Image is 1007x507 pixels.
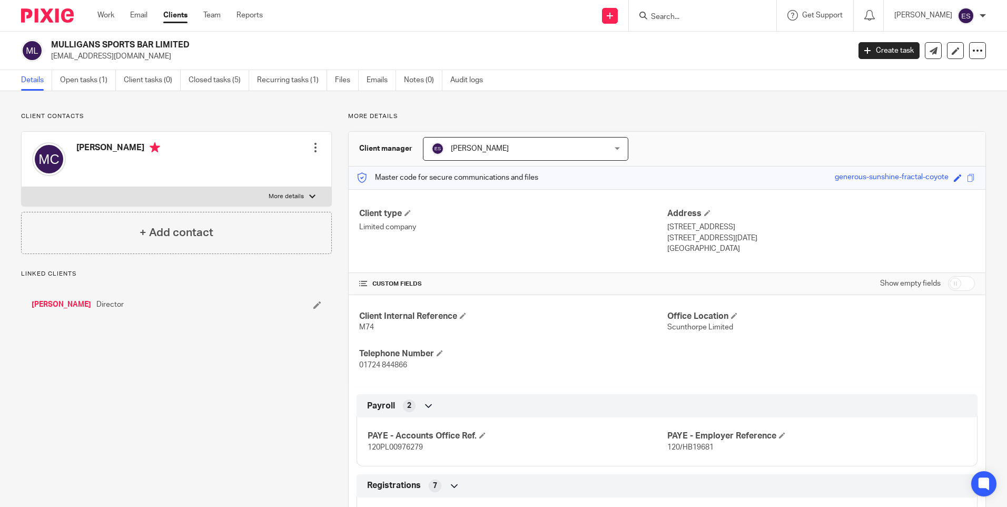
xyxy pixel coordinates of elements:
[367,401,395,412] span: Payroll
[667,243,975,254] p: [GEOGRAPHIC_DATA]
[130,10,147,21] a: Email
[957,7,974,24] img: svg%3E
[51,51,843,62] p: [EMAIL_ADDRESS][DOMAIN_NAME]
[368,431,667,442] h4: PAYE - Accounts Office Ref.
[359,280,667,288] h4: CUSTOM FIELDS
[368,444,423,451] span: 120PL00976279
[257,70,327,91] a: Recurring tasks (1)
[450,70,491,91] a: Audit logs
[650,13,745,22] input: Search
[60,70,116,91] a: Open tasks (1)
[835,172,949,184] div: generous-sunshine-fractal-coyote
[335,70,359,91] a: Files
[189,70,249,91] a: Closed tasks (5)
[451,145,509,152] span: [PERSON_NAME]
[667,324,733,331] span: Scunthorpe Limited
[407,401,411,411] span: 2
[203,10,221,21] a: Team
[140,225,213,241] h4: + Add contact
[269,192,304,201] p: More details
[667,431,966,442] h4: PAYE - Employer Reference
[357,172,538,183] p: Master code for secure communications and files
[404,70,442,91] a: Notes (0)
[21,70,52,91] a: Details
[359,222,667,232] p: Limited company
[359,348,667,359] h4: Telephone Number
[21,40,43,62] img: svg%3E
[51,40,684,51] h2: MULLIGANS SPORTS BAR LIMITED
[431,142,444,155] img: svg%3E
[21,112,332,121] p: Client contacts
[359,324,374,331] span: M74
[124,70,181,91] a: Client tasks (0)
[359,362,407,369] span: 01724 844866
[667,444,714,451] span: 120/HB19681
[21,270,332,278] p: Linked clients
[667,311,975,322] h4: Office Location
[150,142,160,153] i: Primary
[236,10,263,21] a: Reports
[359,311,667,322] h4: Client Internal Reference
[880,278,941,289] label: Show empty fields
[433,481,437,491] span: 7
[97,10,114,21] a: Work
[359,143,412,154] h3: Client manager
[163,10,187,21] a: Clients
[348,112,986,121] p: More details
[367,70,396,91] a: Emails
[667,233,975,243] p: [STREET_ADDRESS][DATE]
[76,142,160,155] h4: [PERSON_NAME]
[802,12,843,19] span: Get Support
[21,8,74,23] img: Pixie
[32,142,66,176] img: svg%3E
[32,299,91,310] a: [PERSON_NAME]
[858,42,920,59] a: Create task
[667,208,975,219] h4: Address
[894,10,952,21] p: [PERSON_NAME]
[96,299,124,310] span: Director
[359,208,667,219] h4: Client type
[367,480,421,491] span: Registrations
[667,222,975,232] p: [STREET_ADDRESS]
